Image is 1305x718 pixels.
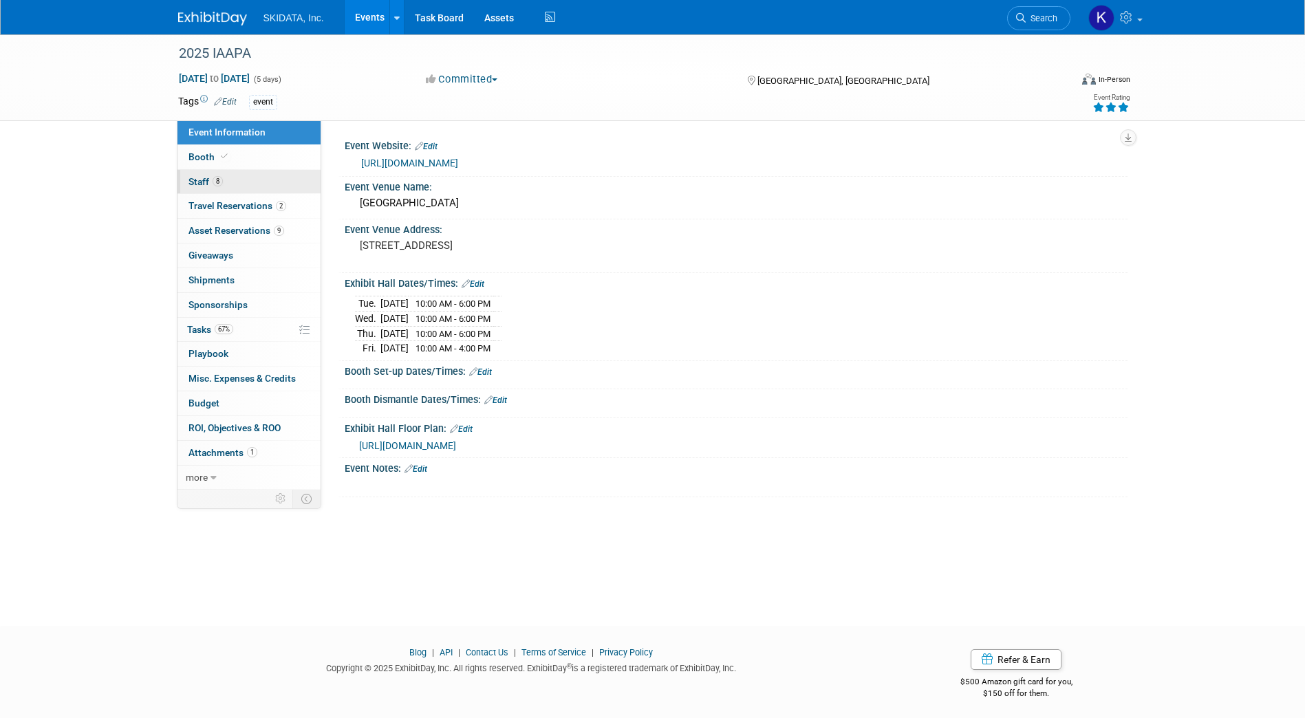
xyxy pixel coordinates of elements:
span: 1 [247,447,257,457]
span: Event Information [188,127,266,138]
a: Edit [415,142,438,151]
td: Tue. [355,296,380,312]
a: [URL][DOMAIN_NAME] [359,440,456,451]
div: In-Person [1098,74,1130,85]
span: | [588,647,597,657]
a: Terms of Service [521,647,586,657]
a: Misc. Expenses & Credits [177,367,321,391]
sup: ® [567,662,572,670]
span: Sponsorships [188,299,248,310]
a: Edit [484,395,507,405]
a: Playbook [177,342,321,366]
div: Event Venue Address: [345,219,1128,237]
a: Edit [450,424,473,434]
span: 10:00 AM - 6:00 PM [416,298,490,309]
a: Edit [462,279,484,289]
span: | [429,647,438,657]
div: Event Rating [1092,94,1130,101]
td: [DATE] [380,296,409,312]
a: Edit [214,97,237,107]
a: Privacy Policy [599,647,653,657]
a: Attachments1 [177,441,321,465]
a: Tasks67% [177,318,321,342]
a: Staff8 [177,170,321,194]
span: Asset Reservations [188,225,284,236]
td: Wed. [355,312,380,327]
div: Event Notes: [345,458,1128,476]
span: [GEOGRAPHIC_DATA], [GEOGRAPHIC_DATA] [757,76,929,86]
span: to [208,73,221,84]
a: Giveaways [177,243,321,268]
a: Budget [177,391,321,415]
div: event [249,95,277,109]
span: more [186,472,208,483]
td: [DATE] [380,341,409,356]
div: Exhibit Hall Floor Plan: [345,418,1128,436]
td: Tags [178,94,237,110]
a: Edit [469,367,492,377]
div: Event Website: [345,135,1128,153]
span: Travel Reservations [188,200,286,211]
span: | [510,647,519,657]
span: Tasks [187,324,233,335]
a: more [177,466,321,490]
a: Contact Us [466,647,508,657]
i: Booth reservation complete [221,153,228,160]
button: Committed [421,72,503,87]
a: Travel Reservations2 [177,194,321,218]
img: Format-Inperson.png [1082,74,1096,85]
span: 2 [276,201,286,211]
span: Staff [188,176,223,187]
span: ROI, Objectives & ROO [188,422,281,433]
a: Search [1007,6,1070,30]
span: 9 [274,226,284,236]
div: Event Format [989,72,1131,92]
div: $500 Amazon gift card for you, [905,667,1128,699]
span: 67% [215,324,233,334]
a: ROI, Objectives & ROO [177,416,321,440]
div: Event Venue Name: [345,177,1128,194]
td: Personalize Event Tab Strip [269,490,293,508]
span: Misc. Expenses & Credits [188,373,296,384]
div: Exhibit Hall Dates/Times: [345,273,1128,291]
td: Toggle Event Tabs [292,490,321,508]
span: Playbook [188,348,228,359]
span: Search [1026,13,1057,23]
span: | [455,647,464,657]
div: Booth Dismantle Dates/Times: [345,389,1128,407]
td: [DATE] [380,312,409,327]
a: Refer & Earn [971,649,1061,670]
span: 8 [213,176,223,186]
span: 10:00 AM - 6:00 PM [416,314,490,324]
a: API [440,647,453,657]
a: Asset Reservations9 [177,219,321,243]
a: Shipments [177,268,321,292]
img: Kim Masoner [1088,5,1114,31]
a: Edit [405,464,427,474]
div: Booth Set-up Dates/Times: [345,361,1128,379]
span: (5 days) [252,75,281,84]
div: Copyright © 2025 ExhibitDay, Inc. All rights reserved. ExhibitDay is a registered trademark of Ex... [178,659,885,675]
pre: [STREET_ADDRESS] [360,239,656,252]
span: 10:00 AM - 6:00 PM [416,329,490,339]
a: Sponsorships [177,293,321,317]
td: Fri. [355,341,380,356]
img: ExhibitDay [178,12,247,25]
span: [DATE] [DATE] [178,72,250,85]
span: Booth [188,151,230,162]
span: SKIDATA, Inc. [263,12,324,23]
div: 2025 IAAPA [174,41,1050,66]
td: [DATE] [380,326,409,341]
span: 10:00 AM - 4:00 PM [416,343,490,353]
a: Blog [409,647,427,657]
a: [URL][DOMAIN_NAME] [361,157,458,168]
span: Shipments [188,274,235,285]
div: [GEOGRAPHIC_DATA] [355,193,1117,214]
span: Budget [188,398,219,409]
span: Giveaways [188,250,233,261]
span: Attachments [188,447,257,458]
a: Booth [177,145,321,169]
a: Event Information [177,120,321,144]
td: Thu. [355,326,380,341]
